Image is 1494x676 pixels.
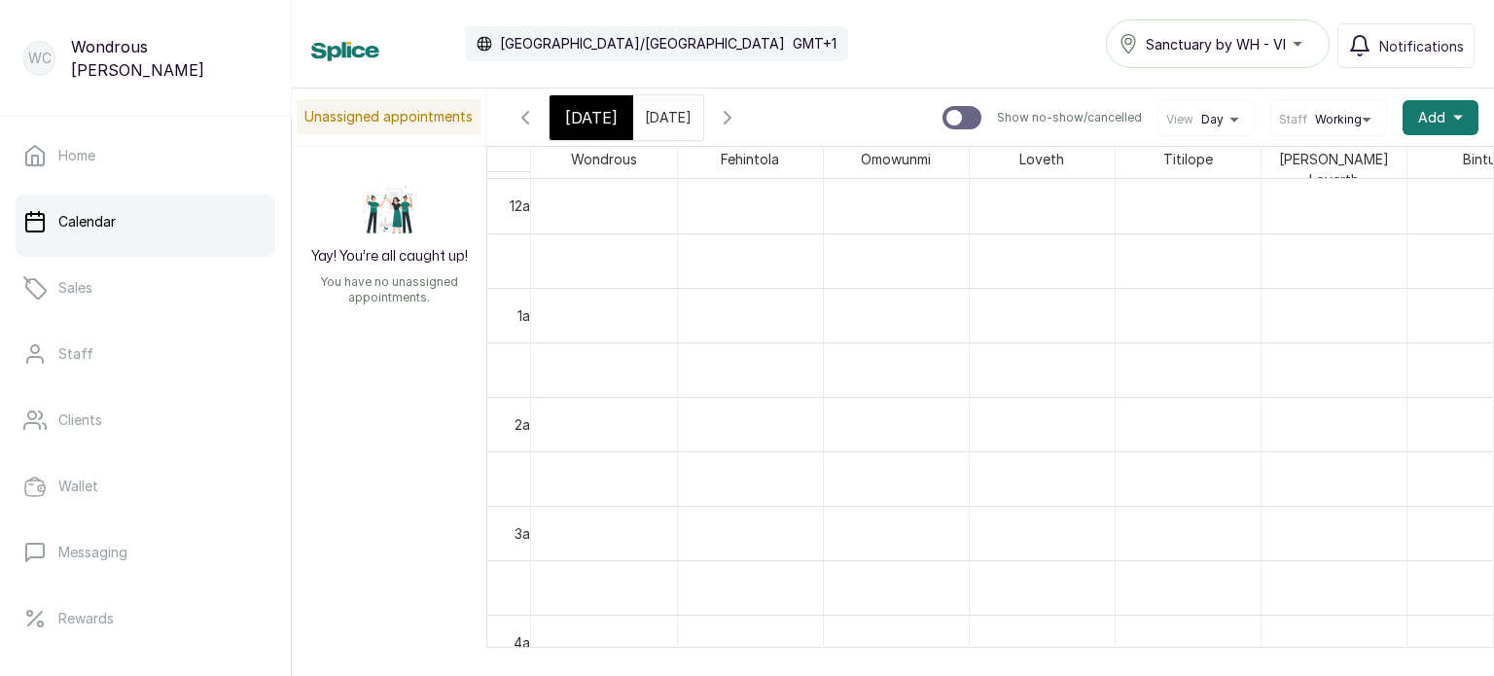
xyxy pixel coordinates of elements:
p: Show no-show/cancelled [997,110,1142,125]
a: Calendar [16,195,275,249]
p: GMT+1 [793,34,836,53]
h2: Yay! You’re all caught up! [311,247,468,267]
div: 1am [514,305,545,326]
span: Omowunmi [857,147,935,171]
a: Sales [16,261,275,315]
div: [DATE] [550,95,633,140]
span: Sanctuary by WH - VI [1146,34,1286,54]
div: 12am [506,196,545,216]
p: Wallet [58,477,98,496]
p: Wondrous [PERSON_NAME] [71,35,267,82]
p: Sales [58,278,92,298]
p: Staff [58,344,93,364]
a: Rewards [16,591,275,646]
span: [PERSON_NAME] Loverth [1262,147,1406,192]
button: Notifications [1337,23,1475,68]
p: Home [58,146,95,165]
button: Add [1403,100,1478,135]
span: Titilope [1159,147,1217,171]
a: Staff [16,327,275,381]
a: Messaging [16,525,275,580]
span: [DATE] [565,106,618,129]
span: Loveth [1015,147,1068,171]
button: ViewDay [1166,112,1246,127]
p: Unassigned appointments [297,99,480,134]
span: Day [1201,112,1224,127]
span: View [1166,112,1193,127]
button: Sanctuary by WH - VI [1106,19,1330,68]
p: Clients [58,410,102,430]
button: StaffWorking [1279,112,1378,127]
span: Fehintola [717,147,783,171]
a: Clients [16,393,275,447]
p: Messaging [58,543,127,562]
span: Staff [1279,112,1307,127]
span: Working [1315,112,1362,127]
div: 2am [511,414,545,435]
span: Add [1418,108,1445,127]
span: Wondrous [567,147,641,171]
p: WC [28,49,52,68]
p: You have no unassigned appointments. [303,274,475,305]
div: 3am [511,523,545,544]
p: Rewards [58,609,114,628]
span: Notifications [1379,36,1464,56]
a: Wallet [16,459,275,514]
div: 4am [510,632,545,653]
p: Calendar [58,212,116,231]
p: [GEOGRAPHIC_DATA]/[GEOGRAPHIC_DATA] [500,34,785,53]
a: Home [16,128,275,183]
